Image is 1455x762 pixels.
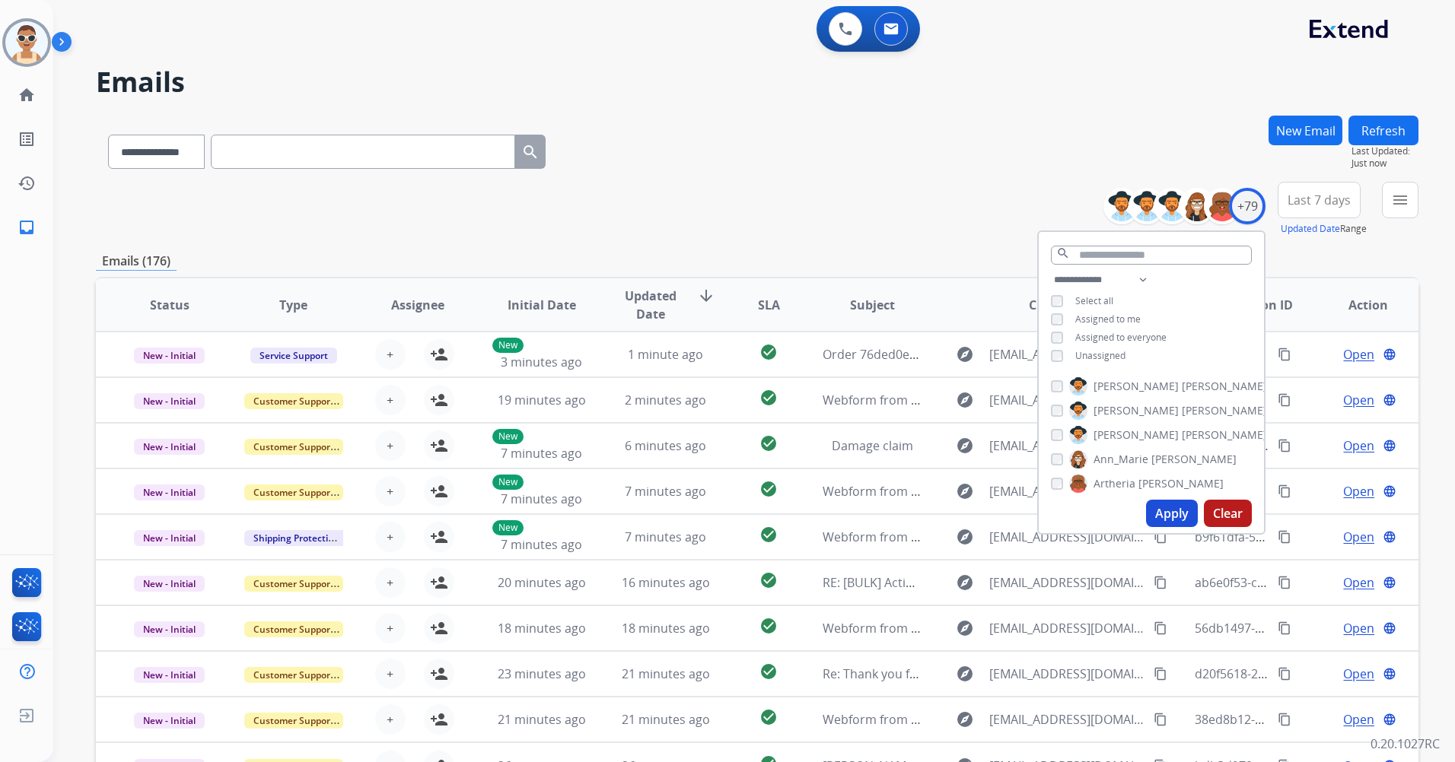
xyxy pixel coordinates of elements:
mat-icon: search [521,143,540,161]
mat-icon: explore [956,665,974,683]
span: 19 minutes ago [498,392,586,408]
span: SLA [758,296,780,314]
span: [EMAIL_ADDRESS][DOMAIN_NAME] [989,619,1145,637]
mat-icon: check_circle [759,571,778,589]
button: + [375,567,406,598]
span: 7 minutes ago [501,445,582,462]
span: 7 minutes ago [625,483,706,500]
span: Subject [850,296,895,314]
span: 21 minutes ago [622,665,710,682]
span: [PERSON_NAME] [1094,427,1179,443]
button: Clear [1204,500,1252,527]
span: [PERSON_NAME] [1151,452,1237,467]
mat-icon: person_add [430,528,448,546]
span: Customer Support [244,484,343,500]
button: New Email [1269,116,1342,145]
button: + [375,339,406,370]
mat-icon: language [1383,713,1396,726]
span: Damage claim [832,437,913,454]
span: New - Initial [134,348,205,364]
mat-icon: explore [956,482,974,500]
span: Webform from [EMAIL_ADDRESS][DOMAIN_NAME] on [DATE] [823,620,1167,637]
span: Open [1343,482,1374,500]
span: Unassigned [1075,349,1125,362]
button: Last 7 days [1278,182,1361,218]
mat-icon: explore [956,619,974,637]
span: New - Initial [134,576,205,592]
span: Service Support [250,348,337,364]
mat-icon: content_copy [1278,439,1291,452]
span: Customer Support [244,713,343,729]
span: d20f5618-293c-4599-8d80-1759cd19e59b [1195,665,1428,682]
span: Webform from [EMAIL_ADDRESS][DOMAIN_NAME] on [DATE] [823,711,1167,728]
span: 20 minutes ago [498,574,586,591]
mat-icon: content_copy [1278,713,1291,726]
span: Customer Support [244,439,343,455]
mat-icon: person_add [430,437,448,455]
span: Open [1343,528,1374,546]
button: + [375,613,406,643]
span: b9f61dfa-5127-43d7-8e69-11b7db5427ec [1195,529,1427,545]
mat-icon: home [18,86,36,104]
span: 56db1497-455a-440c-ab32-f5547361eaa1 [1195,620,1428,637]
span: 7 minutes ago [501,536,582,553]
span: [EMAIL_ADDRESS][DOMAIN_NAME] [989,665,1145,683]
span: + [387,437,393,455]
span: New - Initial [134,484,205,500]
span: [EMAIL_ADDRESS][DOMAIN_NAME] [989,573,1145,592]
th: Action [1294,278,1418,332]
span: Customer [1029,296,1088,314]
span: [PERSON_NAME] [1182,403,1267,418]
span: Re: Thank you for protecting your Rooms To Go product [823,665,1145,682]
span: [EMAIL_ADDRESS][DOMAIN_NAME] [989,482,1145,500]
p: New [492,338,524,353]
span: Initial Date [508,296,576,314]
span: + [387,665,393,683]
span: 6 minutes ago [625,437,706,454]
mat-icon: check_circle [759,389,778,407]
span: Last 7 days [1288,197,1351,203]
span: Customer Support [244,576,343,592]
mat-icon: check_circle [759,480,778,498]
mat-icon: content_copy [1154,713,1167,726]
button: + [375,522,406,552]
span: 21 minutes ago [498,711,586,728]
span: + [387,482,393,500]
span: + [387,528,393,546]
span: Assigned to me [1075,313,1141,325]
span: New - Initial [134,530,205,546]
mat-icon: language [1383,484,1396,498]
span: New - Initial [134,393,205,409]
mat-icon: explore [956,710,974,729]
mat-icon: explore [956,391,974,409]
p: Emails (176) [96,252,177,271]
span: + [387,391,393,409]
span: 7 minutes ago [501,491,582,507]
span: Shipping Protection [244,530,349,546]
span: Last Updated: [1352,145,1418,157]
span: [PERSON_NAME] [1094,403,1179,418]
span: Artheria [1094,476,1135,491]
span: 1 minute ago [628,346,703,363]
span: [EMAIL_ADDRESS][DOMAIN_NAME] [989,528,1145,546]
span: Ann_Marie [1094,452,1148,467]
mat-icon: history [18,174,36,192]
mat-icon: language [1383,439,1396,452]
h2: Emails [96,67,1418,97]
span: Webform from [EMAIL_ADDRESS][DOMAIN_NAME] on [DATE] [823,483,1167,500]
mat-icon: language [1383,393,1396,407]
mat-icon: language [1383,667,1396,681]
span: Assignee [391,296,444,314]
p: 0.20.1027RC [1371,735,1440,753]
mat-icon: inbox [18,218,36,237]
mat-icon: check_circle [759,525,778,544]
div: +79 [1229,188,1266,224]
span: ab6e0f53-c00a-4160-b95e-c82b5a0b6347 [1195,574,1428,591]
mat-icon: check_circle [759,434,778,452]
mat-icon: language [1383,576,1396,589]
mat-icon: language [1383,348,1396,361]
span: [EMAIL_ADDRESS][DOMAIN_NAME] [989,345,1145,364]
mat-icon: person_add [430,573,448,592]
span: Open [1343,619,1374,637]
p: New [492,520,524,535]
